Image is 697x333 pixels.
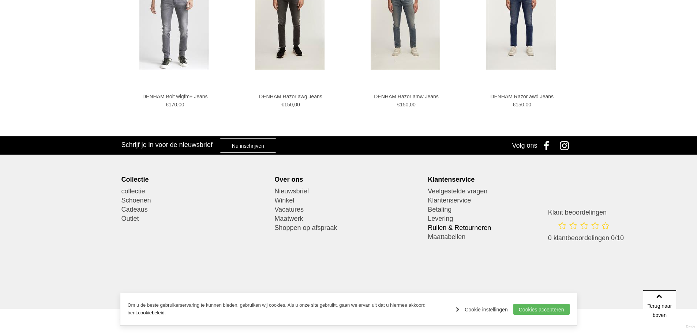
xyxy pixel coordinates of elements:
[512,136,537,155] div: Volg ons
[643,290,676,323] a: Terug naar boven
[121,187,269,196] a: collectie
[548,208,624,216] h3: Klant beoordelingen
[169,102,177,107] span: 170
[138,310,164,315] a: cookiebeleid
[548,234,624,242] span: 0 klantbeoordelingen 0/10
[428,196,576,205] a: Klantenservice
[293,102,294,107] span: ,
[274,187,422,196] a: Nieuwsbrief
[397,102,400,107] span: €
[121,205,269,214] a: Cadeaus
[516,102,524,107] span: 150
[428,175,576,183] div: Klantenservice
[400,102,408,107] span: 150
[240,93,341,100] a: DENHAM Razor awg Jeans
[274,175,422,183] div: Over ons
[121,175,269,183] div: Collectie
[177,102,179,107] span: ,
[557,136,576,155] a: Instagram
[274,196,422,205] a: Winkel
[456,304,508,315] a: Cookie instellingen
[274,214,422,223] a: Maatwerk
[428,214,576,223] a: Levering
[428,187,576,196] a: Veelgestelde vragen
[513,102,516,107] span: €
[124,93,226,100] a: DENHAM Bolt wlgfm+ Jeans
[471,93,573,100] a: DENHAM Razor awd Jeans
[128,302,449,317] p: Om u de beste gebruikerservaring te kunnen bieden, gebruiken wij cookies. Als u onze site gebruik...
[524,102,526,107] span: ,
[121,196,269,205] a: Schoenen
[513,304,570,315] a: Cookies accepteren
[121,214,269,223] a: Outlet
[166,102,169,107] span: €
[410,102,416,107] span: 00
[274,223,422,232] a: Shoppen op afspraak
[428,205,576,214] a: Betaling
[686,322,695,331] a: Divide
[356,93,457,100] a: DENHAM Razor amw Jeans
[428,223,576,232] a: Ruilen & Retourneren
[525,102,531,107] span: 00
[284,102,293,107] span: 150
[548,208,624,250] a: Klant beoordelingen 0 klantbeoordelingen 0/10
[428,232,576,242] a: Maattabellen
[179,102,184,107] span: 00
[274,205,422,214] a: Vacatures
[121,141,213,149] h3: Schrijf je in voor de nieuwsbrief
[220,138,276,153] a: Nu inschrijven
[408,102,410,107] span: ,
[539,136,557,155] a: Facebook
[281,102,284,107] span: €
[294,102,300,107] span: 00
